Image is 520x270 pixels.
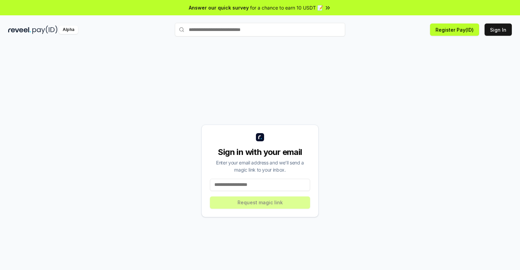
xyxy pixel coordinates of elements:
img: reveel_dark [8,26,31,34]
button: Register Pay(ID) [430,23,479,36]
span: Answer our quick survey [189,4,249,11]
div: Alpha [59,26,78,34]
img: pay_id [32,26,58,34]
div: Enter your email address and we’ll send a magic link to your inbox. [210,159,310,173]
span: for a chance to earn 10 USDT 📝 [250,4,323,11]
button: Sign In [485,23,512,36]
div: Sign in with your email [210,147,310,158]
img: logo_small [256,133,264,141]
